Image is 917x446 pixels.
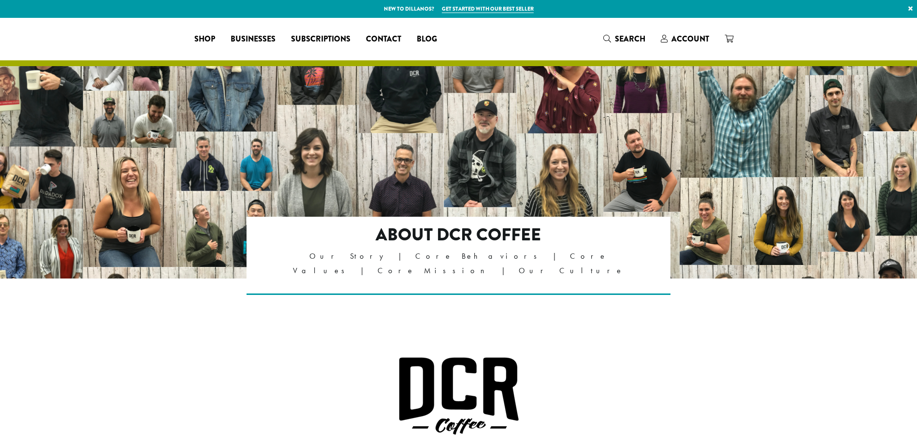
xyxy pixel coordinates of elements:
[194,33,215,45] span: Shop
[231,33,276,45] span: Businesses
[366,33,401,45] span: Contact
[288,249,629,278] p: Our Story | Core Behaviors | Core Values | Core Mission | Our Culture
[615,33,645,44] span: Search
[596,31,653,47] a: Search
[291,33,350,45] span: Subscriptions
[671,33,709,44] span: Account
[187,31,223,47] a: Shop
[442,5,534,13] a: Get started with our best seller
[417,33,437,45] span: Blog
[398,357,519,435] img: DCR Coffee Logo
[288,224,629,245] h2: About DCR Coffee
